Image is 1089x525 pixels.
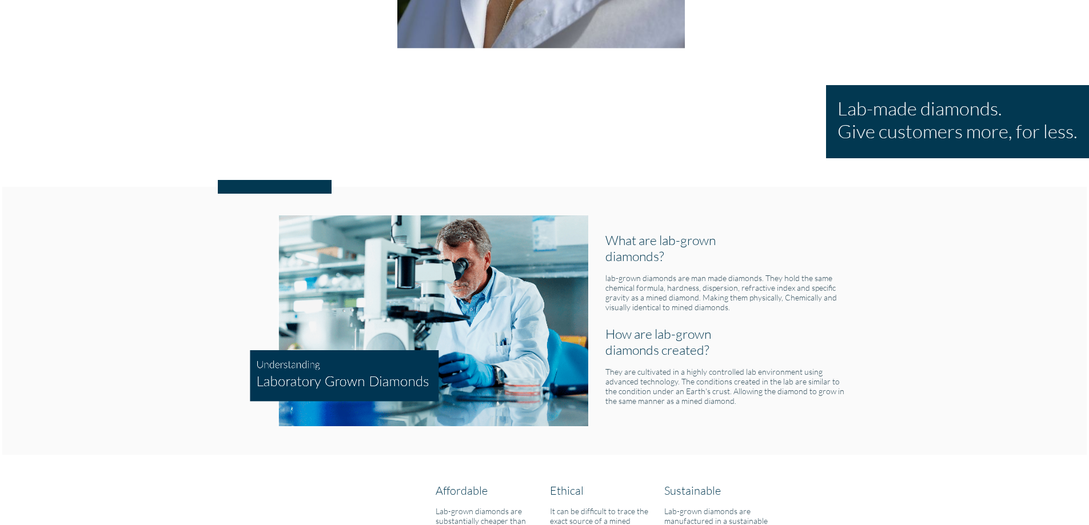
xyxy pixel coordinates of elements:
h6: They are cultivated in a highly controlled lab environment using advanced technology. The conditi... [605,367,848,406]
h2: How are lab-grown diamonds created? [605,326,727,358]
img: laboratory [241,215,588,426]
h3: Ethical [550,483,664,497]
h2: What are lab-grown diamonds? [605,232,727,264]
iframe: Drift Widget Chat Controller [1032,468,1075,511]
h3: Sustainable [664,483,779,497]
h3: Affordable [436,483,550,497]
h6: lab-grown diamonds are man made diamonds. They hold the same chemical formula, hardness, dispersi... [605,273,848,312]
h1: Lab-made diamonds. Give customers more, for less. [837,97,1078,142]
